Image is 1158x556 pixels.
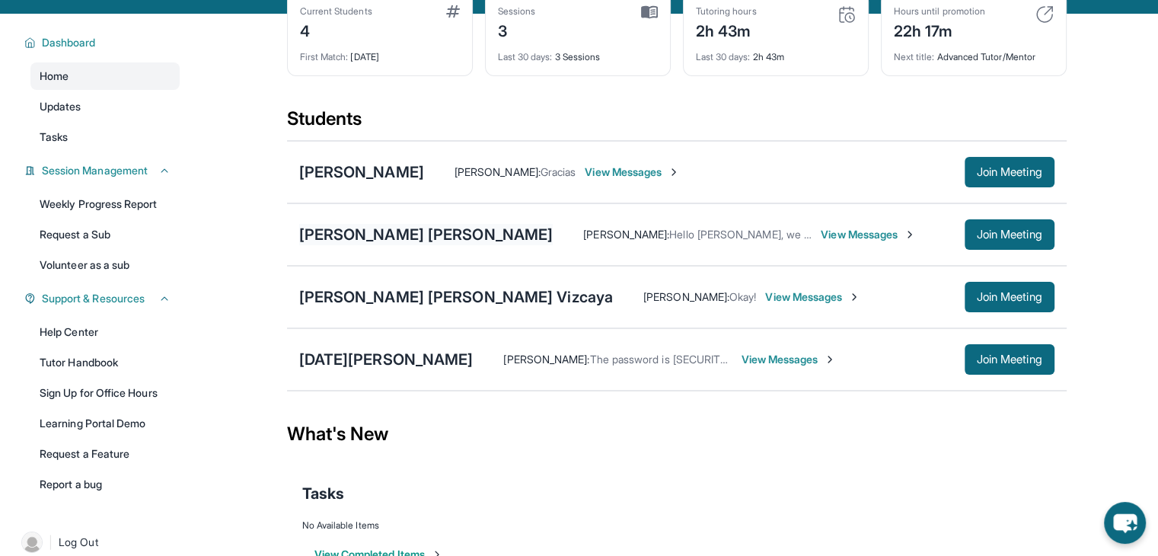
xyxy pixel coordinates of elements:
span: [PERSON_NAME] : [455,165,541,178]
span: Updates [40,99,81,114]
img: Chevron-Right [668,166,680,178]
span: The password is [SECURITY_DATA] [589,353,761,366]
a: Weekly Progress Report [30,190,180,218]
button: Dashboard [36,35,171,50]
div: [PERSON_NAME] [299,161,424,183]
button: Join Meeting [965,157,1054,187]
div: 4 [300,18,372,42]
span: First Match : [300,51,349,62]
span: [PERSON_NAME] : [503,353,589,366]
span: Log Out [59,535,98,550]
button: Session Management [36,163,171,178]
div: Sessions [498,5,536,18]
img: card [641,5,658,19]
img: user-img [21,532,43,553]
a: Volunteer as a sub [30,251,180,279]
span: Tasks [40,129,68,145]
button: chat-button [1104,502,1146,544]
a: Learning Portal Demo [30,410,180,437]
div: Advanced Tutor/Mentor [894,42,1054,63]
img: card [837,5,856,24]
div: [PERSON_NAME] [PERSON_NAME] [299,224,553,245]
span: Session Management [42,163,148,178]
a: Sign Up for Office Hours [30,379,180,407]
span: View Messages [585,165,680,180]
span: View Messages [741,352,836,367]
span: | [49,533,53,551]
span: Join Meeting [977,168,1042,177]
div: 3 [498,18,536,42]
span: Last 30 days : [696,51,751,62]
img: Chevron-Right [824,353,836,366]
div: [PERSON_NAME] [PERSON_NAME] Vizcaya [299,286,614,308]
span: Next title : [894,51,935,62]
div: Current Students [300,5,372,18]
span: Hello [PERSON_NAME], we have our session at 4 [DATE]! [669,228,946,241]
a: Tutor Handbook [30,349,180,376]
span: [PERSON_NAME] : [583,228,669,241]
img: Chevron-Right [904,228,916,241]
button: Support & Resources [36,291,171,306]
div: [DATE] [300,42,460,63]
div: Students [287,107,1067,140]
button: Join Meeting [965,219,1054,250]
span: Dashboard [42,35,96,50]
span: Okay! [729,290,756,303]
img: card [446,5,460,18]
div: What's New [287,401,1067,468]
div: [DATE][PERSON_NAME] [299,349,474,370]
span: View Messages [821,227,916,242]
div: Tutoring hours [696,5,757,18]
div: Hours until promotion [894,5,985,18]
span: Join Meeting [977,355,1042,364]
div: 3 Sessions [498,42,658,63]
span: View Messages [765,289,860,305]
div: 2h 43m [696,42,856,63]
a: Request a Sub [30,221,180,248]
a: Request a Feature [30,440,180,468]
span: Tasks [302,483,344,504]
span: [PERSON_NAME] : [643,290,729,303]
button: Join Meeting [965,344,1054,375]
span: Home [40,69,69,84]
span: Last 30 days : [498,51,553,62]
a: Updates [30,93,180,120]
div: No Available Items [302,519,1051,532]
a: Home [30,62,180,90]
div: 22h 17m [894,18,985,42]
span: Join Meeting [977,292,1042,302]
a: Tasks [30,123,180,151]
img: card [1035,5,1054,24]
img: Chevron-Right [848,291,860,303]
a: Report a bug [30,471,180,498]
a: Help Center [30,318,180,346]
span: Support & Resources [42,291,145,306]
span: Join Meeting [977,230,1042,239]
button: Join Meeting [965,282,1054,312]
div: 2h 43m [696,18,757,42]
span: Gracias [541,165,576,178]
